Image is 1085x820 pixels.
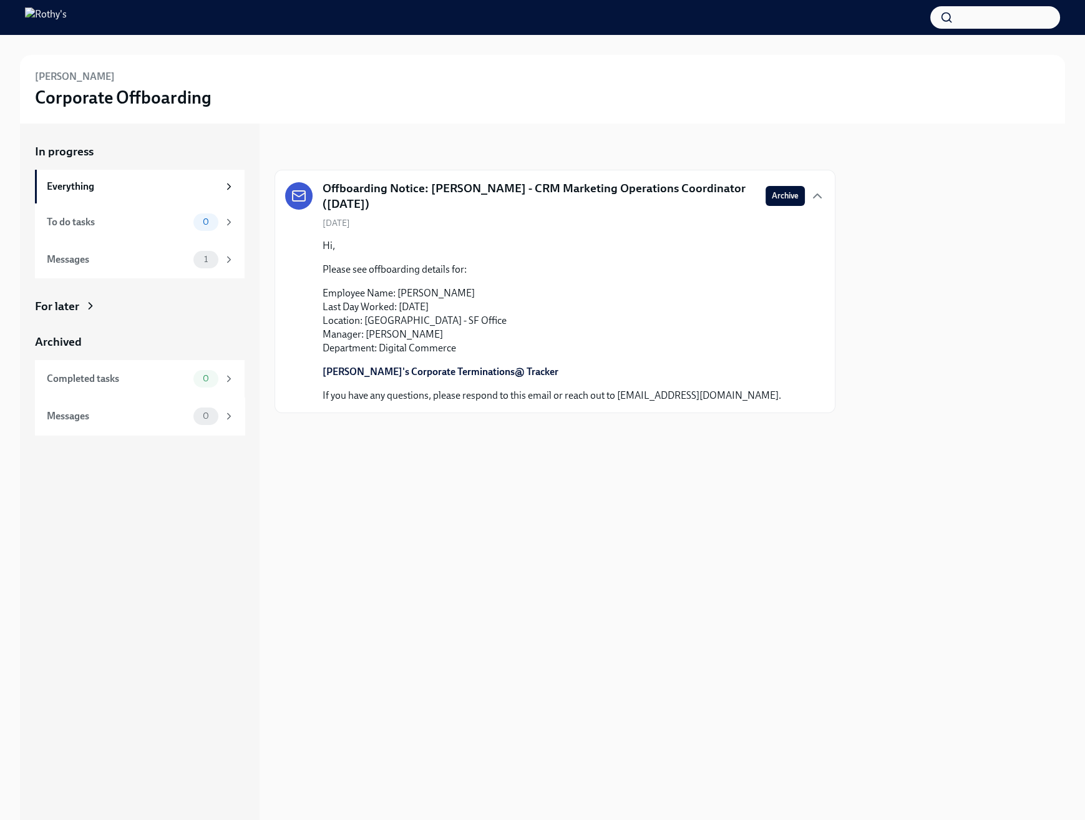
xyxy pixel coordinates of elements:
div: In progress [275,144,333,160]
div: Completed tasks [47,372,188,386]
p: Employee Name: [PERSON_NAME] Last Day Worked: [DATE] Location: [GEOGRAPHIC_DATA] - SF Office Mana... [323,286,781,355]
span: Archive [772,190,799,202]
a: For later [35,298,245,315]
div: Messages [47,253,188,266]
div: Everything [47,180,218,193]
span: [DATE] [323,217,350,229]
a: In progress [35,144,245,160]
h5: Offboarding Notice: [PERSON_NAME] - CRM Marketing Operations Coordinator ([DATE]) [323,180,756,212]
a: To do tasks0 [35,203,245,241]
p: Hi, [323,239,781,253]
h6: [PERSON_NAME] [35,70,115,84]
a: Messages0 [35,398,245,435]
h3: Corporate Offboarding [35,86,212,109]
img: Rothy's [25,7,67,27]
span: 0 [195,217,217,227]
span: 1 [197,255,215,264]
p: If you have any questions, please respond to this email or reach out to [EMAIL_ADDRESS][DOMAIN_NA... [323,389,781,403]
div: Messages [47,409,188,423]
span: 0 [195,411,217,421]
a: Completed tasks0 [35,360,245,398]
a: [PERSON_NAME]'s Corporate Terminations@ Tracker [323,366,558,378]
div: To do tasks [47,215,188,229]
a: Messages1 [35,241,245,278]
p: Please see offboarding details for: [323,263,781,276]
span: 0 [195,374,217,383]
button: Archive [766,186,805,206]
a: Everything [35,170,245,203]
a: Archived [35,334,245,350]
div: For later [35,298,79,315]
